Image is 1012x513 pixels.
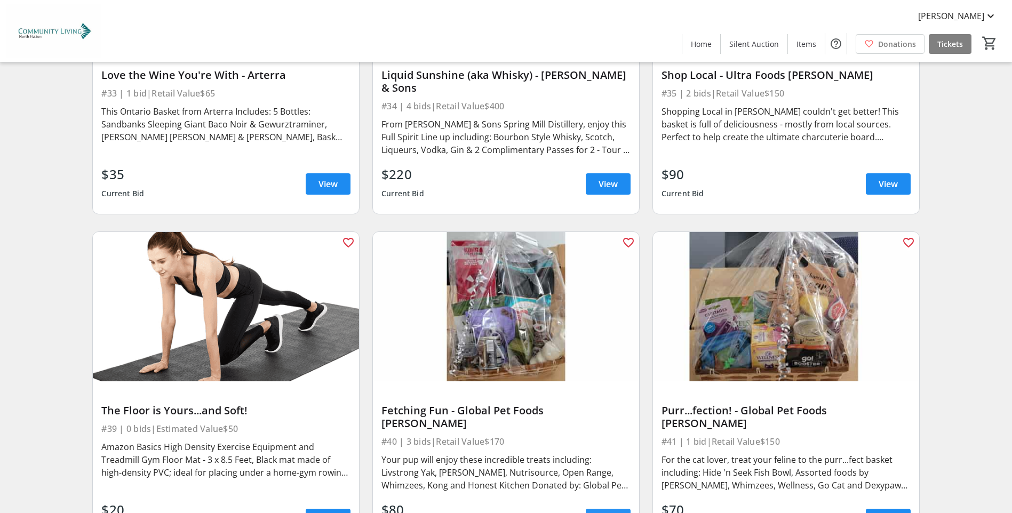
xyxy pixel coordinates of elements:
[682,34,720,54] a: Home
[101,404,350,417] div: The Floor is Yours...and Soft!
[662,434,911,449] div: #41 | 1 bid | Retail Value $150
[980,34,999,53] button: Cart
[662,105,911,143] div: Shopping Local in [PERSON_NAME] couldn't get better! This basket is full of deliciousness - mostl...
[902,236,915,249] mat-icon: favorite_outline
[318,178,338,190] span: View
[878,38,916,50] span: Donations
[796,38,816,50] span: Items
[381,404,631,430] div: Fetching Fun - Global Pet Foods [PERSON_NAME]
[381,99,631,114] div: #34 | 4 bids | Retail Value $400
[586,173,631,195] a: View
[622,236,635,249] mat-icon: favorite_outline
[381,434,631,449] div: #40 | 3 bids | Retail Value $170
[721,34,787,54] a: Silent Auction
[910,7,1006,25] button: [PERSON_NAME]
[93,232,359,382] img: The Floor is Yours...and Soft!
[662,404,911,430] div: Purr...fection! - Global Pet Foods [PERSON_NAME]
[101,421,350,436] div: #39 | 0 bids | Estimated Value $50
[866,173,911,195] a: View
[6,4,101,58] img: Community Living North Halton's Logo
[101,86,350,101] div: #33 | 1 bid | Retail Value $65
[856,34,925,54] a: Donations
[691,38,712,50] span: Home
[662,184,704,203] div: Current Bid
[599,178,618,190] span: View
[729,38,779,50] span: Silent Auction
[879,178,898,190] span: View
[662,453,911,492] div: For the cat lover, treat your feline to the purr...fect basket including: Hide 'n Seek Fish Bowl,...
[381,118,631,156] div: From [PERSON_NAME] & Sons Spring Mill Distillery, enjoy this Full Spirit Line up including: Bourb...
[929,34,971,54] a: Tickets
[101,105,350,143] div: This Ontario Basket from Arterra Includes: 5 Bottles: Sandbanks Sleeping Giant Baco Noir & Gewurz...
[662,69,911,82] div: Shop Local - Ultra Foods [PERSON_NAME]
[381,165,424,184] div: $220
[101,69,350,82] div: Love the Wine You're With - Arterra
[381,69,631,94] div: Liquid Sunshine (aka Whisky) - [PERSON_NAME] & Sons
[373,232,639,382] img: Fetching Fun - Global Pet Foods Milton
[101,165,144,184] div: $35
[937,38,963,50] span: Tickets
[342,236,355,249] mat-icon: favorite_outline
[918,10,984,22] span: [PERSON_NAME]
[788,34,825,54] a: Items
[101,184,144,203] div: Current Bid
[825,33,847,54] button: Help
[381,184,424,203] div: Current Bid
[662,86,911,101] div: #35 | 2 bids | Retail Value $150
[306,173,350,195] a: View
[653,232,919,382] img: Purr...fection! - Global Pet Foods Milton
[381,453,631,492] div: Your pup will enjoy these incredible treats including: Livstrong Yak, [PERSON_NAME], Nutrisource,...
[662,165,704,184] div: $90
[101,440,350,479] div: Amazon Basics High Density Exercise Equipment and Treadmill Gym Floor Mat - 3 x 8.5 Feet, Black m...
